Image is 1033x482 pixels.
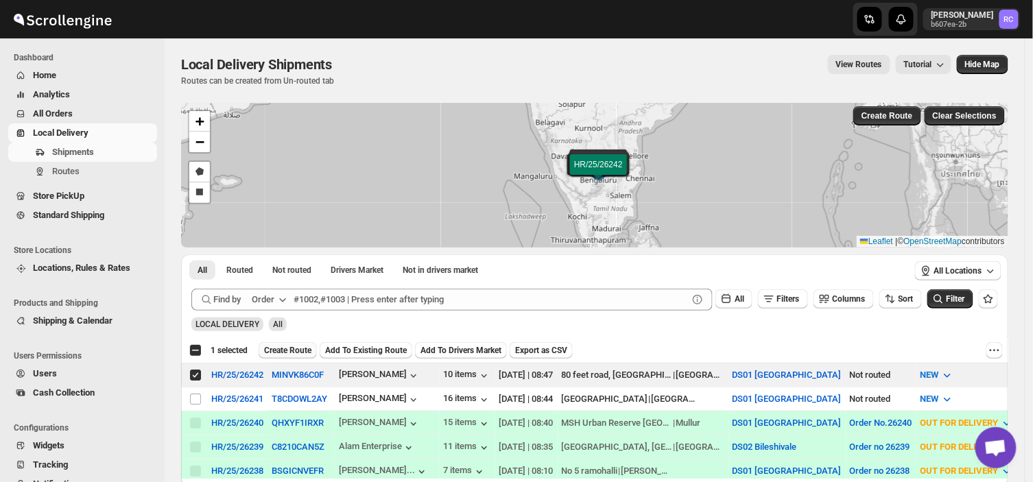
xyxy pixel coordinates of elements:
[339,393,420,407] button: [PERSON_NAME]
[591,163,611,178] img: Marker
[8,162,157,181] button: Routes
[986,342,1003,359] button: More actions
[850,418,912,428] button: Order No.26240
[195,133,204,150] span: −
[244,289,298,311] button: Order
[14,422,158,433] span: Configurations
[862,110,913,121] span: Create Route
[339,369,420,383] button: [PERSON_NAME]
[189,111,210,132] a: Zoom in
[562,392,648,406] div: [GEOGRAPHIC_DATA]
[14,245,158,256] span: Store Locations
[8,383,157,402] button: Cash Collection
[273,320,283,329] span: All
[589,160,609,176] img: Marker
[931,21,994,29] p: b607ea-2b
[198,265,207,276] span: All
[915,261,1001,280] button: All Locations
[264,261,320,280] button: Unrouted
[33,70,56,80] span: Home
[510,342,573,359] button: Export as CSV
[195,112,204,130] span: +
[588,163,608,178] img: Marker
[896,237,898,246] span: |
[925,106,1005,125] button: Clear Selections
[735,294,744,304] span: All
[211,418,263,428] button: HR/25/26240
[444,417,491,431] button: 15 items
[934,265,982,276] span: All Locations
[33,315,112,326] span: Shipping & Calendar
[733,466,842,476] button: DS01 [GEOGRAPHIC_DATA]
[957,55,1008,74] button: Map action label
[320,342,412,359] button: Add To Existing Route
[33,459,68,470] span: Tracking
[33,368,57,378] span: Users
[181,56,332,73] span: Local Delivery Shipments
[272,394,327,404] button: T8CDOWL2AY
[444,393,491,407] button: 16 items
[195,320,259,329] span: LOCAL DELIVERY
[733,394,842,404] button: DS01 [GEOGRAPHIC_DATA]
[8,436,157,455] button: Widgets
[33,210,104,220] span: Standard Shipping
[923,8,1020,30] button: User menu
[444,465,486,479] button: 7 items
[912,436,1022,458] button: OUT FOR DELIVERY
[218,261,261,280] button: Routed
[850,442,910,452] button: Order no 26239
[879,289,922,309] button: Sort
[252,293,274,306] div: Order
[499,440,554,454] div: [DATE] | 08:35
[586,165,606,180] img: Marker
[499,416,554,430] div: [DATE] | 08:40
[394,261,486,280] button: Un-claimable
[777,294,800,304] span: Filters
[52,147,94,157] span: Shipments
[715,289,752,309] button: All
[444,369,491,383] button: 10 items
[339,417,420,431] button: [PERSON_NAME]
[921,394,939,404] span: NEW
[211,345,248,356] span: 1 selected
[8,85,157,104] button: Analytics
[562,368,724,382] div: |
[562,440,724,454] div: |
[33,108,73,119] span: All Orders
[331,265,383,276] span: Drivers Market
[499,368,554,382] div: [DATE] | 08:47
[921,418,999,428] span: OUT FOR DELIVERY
[322,261,392,280] button: Claimable
[33,128,88,138] span: Local Delivery
[213,293,241,306] span: Find by
[850,368,912,382] div: Not routed
[189,162,210,182] a: Draw a polygon
[339,465,429,479] button: [PERSON_NAME]...
[211,394,263,404] button: HR/25/26241
[676,368,724,382] div: [GEOGRAPHIC_DATA]
[676,416,700,430] div: Mullur
[259,342,317,359] button: Create Route
[927,289,973,309] button: Filter
[912,388,962,410] button: NEW
[589,164,610,179] img: Marker
[8,66,157,85] button: Home
[588,165,608,180] img: Marker
[8,455,157,474] button: Tracking
[562,464,618,478] div: No 5 ramohalli
[8,104,157,123] button: All Orders
[733,370,842,380] button: DS01 [GEOGRAPHIC_DATA]
[272,370,324,380] button: MINVK86C0F
[912,364,962,386] button: NEW
[211,370,263,380] div: HR/25/26242
[211,466,263,476] button: HR/25/26238
[562,392,724,406] div: |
